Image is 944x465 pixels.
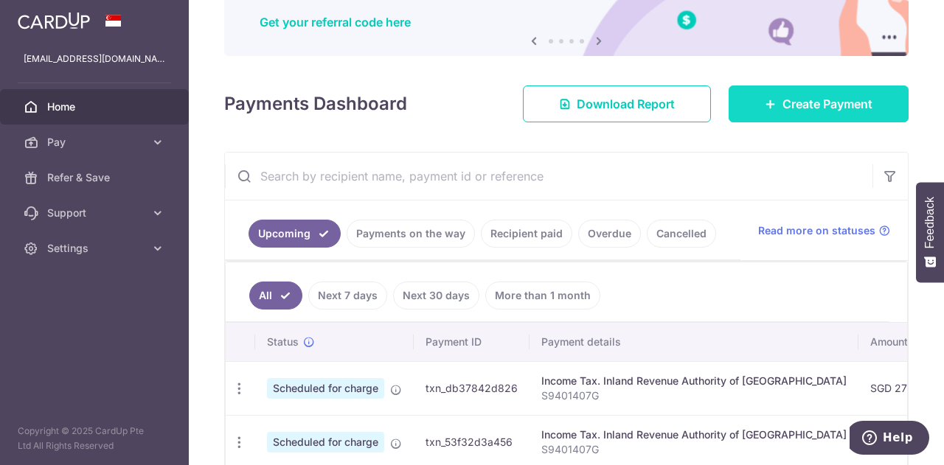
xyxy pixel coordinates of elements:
img: CardUp [18,12,90,29]
span: Refer & Save [47,170,145,185]
span: Status [267,335,299,349]
h4: Payments Dashboard [224,91,407,117]
a: Overdue [578,220,641,248]
a: Cancelled [647,220,716,248]
span: Read more on statuses [758,223,875,238]
th: Payment details [530,323,858,361]
th: Payment ID [414,323,530,361]
span: Scheduled for charge [267,432,384,452]
p: S9401407G [541,388,847,403]
td: SGD 272.84 [858,361,942,415]
span: Settings [47,241,145,256]
p: [EMAIL_ADDRESS][DOMAIN_NAME] [24,52,165,66]
span: Support [47,206,145,220]
span: Feedback [923,197,937,248]
a: Payments on the way [347,220,475,248]
span: Download Report [577,95,675,113]
a: Read more on statuses [758,223,890,238]
button: Feedback - Show survey [916,182,944,282]
span: Pay [47,135,145,150]
input: Search by recipient name, payment id or reference [225,153,872,200]
p: S9401407G [541,442,847,457]
span: Amount [870,335,908,349]
a: Next 7 days [308,282,387,310]
a: All [249,282,302,310]
a: Get your referral code here [260,15,411,29]
a: Upcoming [249,220,341,248]
a: Next 30 days [393,282,479,310]
span: Create Payment [782,95,872,113]
iframe: Opens a widget where you can find more information [850,421,929,458]
span: Scheduled for charge [267,378,384,399]
a: More than 1 month [485,282,600,310]
span: Home [47,99,145,114]
div: Income Tax. Inland Revenue Authority of [GEOGRAPHIC_DATA] [541,374,847,388]
a: Download Report [523,85,711,122]
a: Recipient paid [481,220,572,248]
a: Create Payment [729,85,909,122]
div: Income Tax. Inland Revenue Authority of [GEOGRAPHIC_DATA] [541,427,847,442]
td: txn_db37842d826 [414,361,530,415]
